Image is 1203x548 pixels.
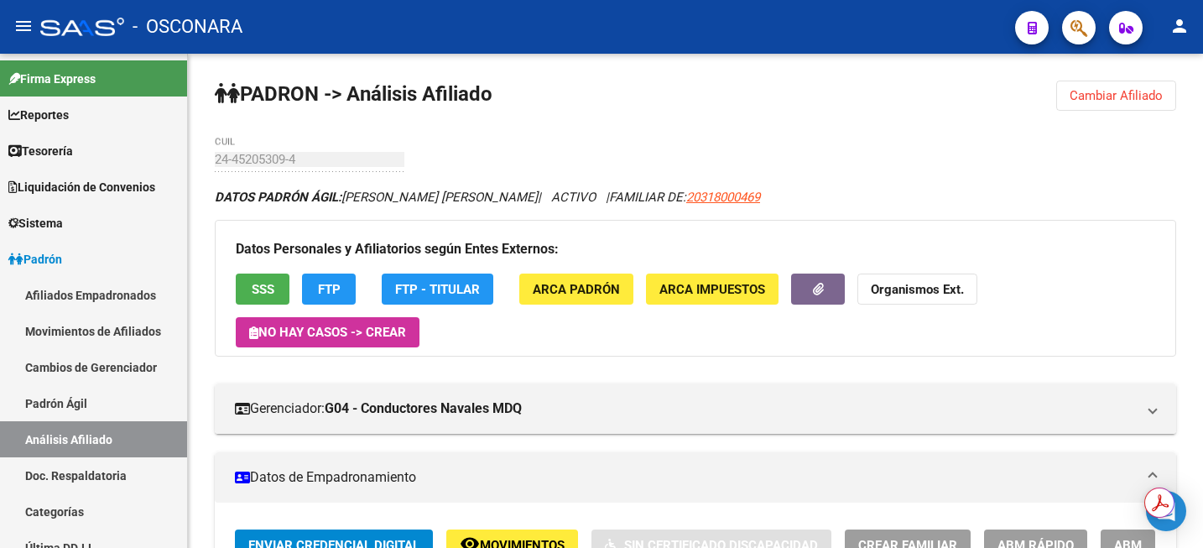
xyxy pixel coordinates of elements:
[8,142,73,160] span: Tesorería
[215,452,1176,503] mat-expansion-panel-header: Datos de Empadronamiento
[236,237,1155,261] h3: Datos Personales y Afiliatorios según Entes Externos:
[609,190,760,205] span: FAMILIAR DE:
[325,399,522,418] strong: G04 - Conductores Navales MDQ
[133,8,242,45] span: - OSCONARA
[318,282,341,297] span: FTP
[382,274,493,305] button: FTP - Titular
[235,399,1136,418] mat-panel-title: Gerenciador:
[519,274,633,305] button: ARCA Padrón
[1070,88,1163,103] span: Cambiar Afiliado
[215,82,492,106] strong: PADRON -> Análisis Afiliado
[235,468,1136,487] mat-panel-title: Datos de Empadronamiento
[236,274,289,305] button: SSS
[686,190,760,205] span: 20318000469
[1056,81,1176,111] button: Cambiar Afiliado
[13,16,34,36] mat-icon: menu
[8,250,62,269] span: Padrón
[857,274,977,305] button: Organismos Ext.
[302,274,356,305] button: FTP
[871,282,964,297] strong: Organismos Ext.
[215,190,760,205] i: | ACTIVO |
[215,190,341,205] strong: DATOS PADRÓN ÁGIL:
[249,325,406,340] span: No hay casos -> Crear
[252,282,274,297] span: SSS
[8,70,96,88] span: Firma Express
[395,282,480,297] span: FTP - Titular
[8,106,69,124] span: Reportes
[533,282,620,297] span: ARCA Padrón
[215,384,1176,434] mat-expansion-panel-header: Gerenciador:G04 - Conductores Navales MDQ
[646,274,779,305] button: ARCA Impuestos
[236,317,419,347] button: No hay casos -> Crear
[8,178,155,196] span: Liquidación de Convenios
[1169,16,1190,36] mat-icon: person
[215,190,538,205] span: [PERSON_NAME] [PERSON_NAME]
[8,214,63,232] span: Sistema
[659,282,765,297] span: ARCA Impuestos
